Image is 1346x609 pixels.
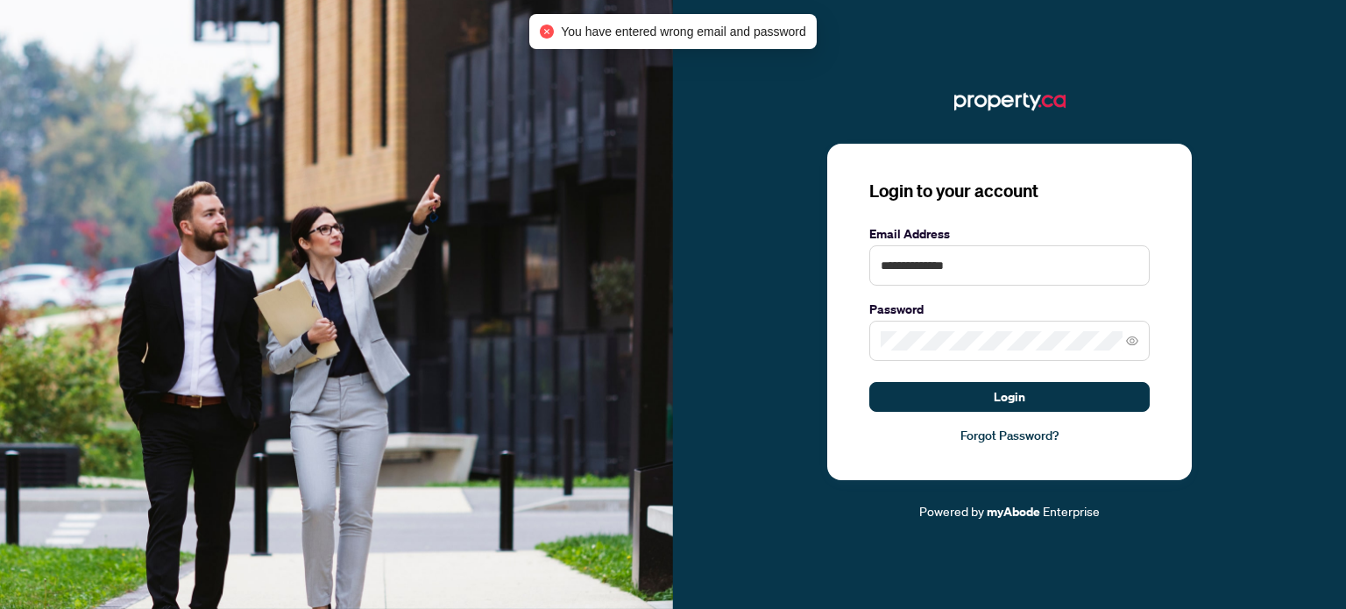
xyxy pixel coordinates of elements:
span: Enterprise [1043,503,1100,519]
label: Password [869,300,1150,319]
span: You have entered wrong email and password [561,22,806,41]
span: Powered by [919,503,984,519]
img: ma-logo [954,88,1066,116]
span: close-circle [540,25,554,39]
a: myAbode [987,502,1040,521]
span: Login [994,383,1025,411]
a: Forgot Password? [869,426,1150,445]
button: Login [869,382,1150,412]
label: Email Address [869,224,1150,244]
h3: Login to your account [869,179,1150,203]
span: eye [1126,335,1138,347]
